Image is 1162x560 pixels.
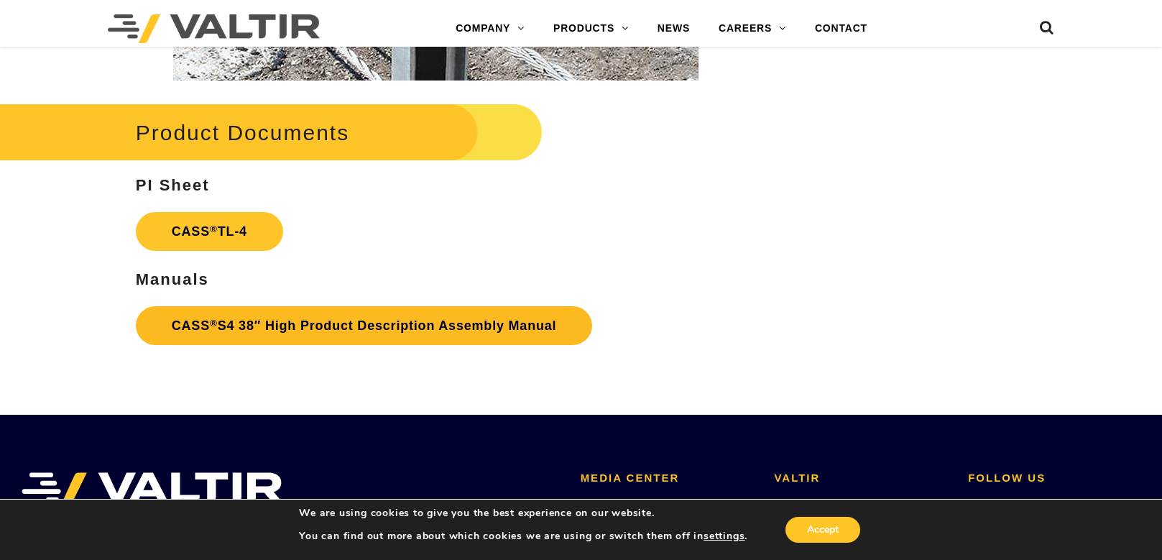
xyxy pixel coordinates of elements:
[210,224,218,234] sup: ®
[539,14,643,43] a: PRODUCTS
[210,318,218,329] sup: ®
[704,14,801,43] a: CAREERS
[136,176,210,194] strong: PI Sheet
[299,507,747,520] p: We are using cookies to give you the best experience on our website.
[704,530,744,543] button: settings
[801,14,882,43] a: CONTACT
[785,517,860,543] button: Accept
[136,306,593,345] a: CASS®S4 38″ High Product Description Assembly Manual
[968,472,1140,485] h2: FOLLOW US
[643,14,704,43] a: NEWS
[22,472,282,508] img: VALTIR
[136,270,209,288] strong: Manuals
[108,14,320,43] img: Valtir
[136,212,283,251] a: CASS®TL-4
[774,472,946,485] h2: VALTIR
[441,14,539,43] a: COMPANY
[581,472,753,485] h2: MEDIA CENTER
[299,530,747,543] p: You can find out more about which cookies we are using or switch them off in .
